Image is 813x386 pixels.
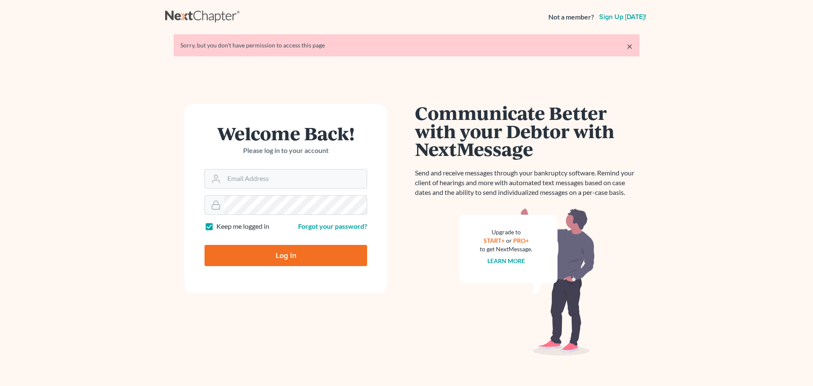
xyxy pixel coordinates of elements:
p: Please log in to your account [205,146,367,156]
a: START+ [484,237,505,244]
label: Keep me logged in [216,222,269,231]
a: Forgot your password? [298,222,367,230]
a: Sign up [DATE]! [597,14,648,20]
a: × [627,41,633,51]
h1: Communicate Better with your Debtor with NextMessage [415,104,639,158]
div: Sorry, but you don't have permission to access this page [180,41,633,50]
input: Email Address [224,169,367,188]
img: nextmessage_bg-59042aed3d76b12b5cd301f8e5b87938c9018125f34e5fa2b7a6b67550977c72.svg [459,208,595,356]
a: Learn more [487,257,525,264]
a: PRO+ [513,237,529,244]
div: Upgrade to [480,228,532,236]
strong: Not a member? [548,12,594,22]
p: Send and receive messages through your bankruptcy software. Remind your client of hearings and mo... [415,168,639,197]
input: Log In [205,245,367,266]
div: to get NextMessage. [480,245,532,253]
span: or [506,237,512,244]
h1: Welcome Back! [205,124,367,142]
